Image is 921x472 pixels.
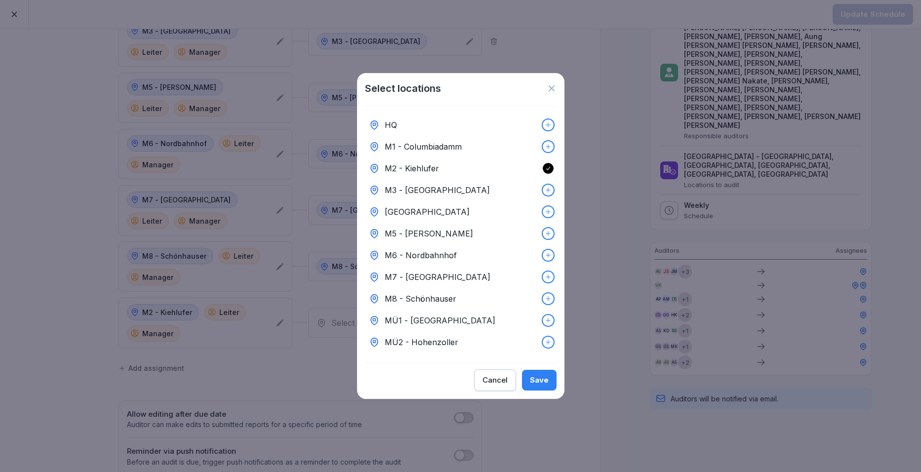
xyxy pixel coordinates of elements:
[385,249,457,261] p: M6 - Nordbahnhof
[385,206,470,218] p: [GEOGRAPHIC_DATA]
[385,141,462,153] p: M1 - Columbiadamm
[385,336,458,348] p: MÜ2 - Hohenzoller
[385,162,439,174] p: M2 - Kiehlufer
[385,293,456,305] p: M8 - Schönhauser
[522,370,557,391] button: Save
[365,81,441,96] h1: Select locations
[385,228,473,239] p: M5 - [PERSON_NAME]
[530,375,549,386] div: Save
[385,184,490,196] p: M3 - [GEOGRAPHIC_DATA]
[474,369,516,391] button: Cancel
[385,119,397,131] p: HQ
[385,271,490,283] p: M7 - [GEOGRAPHIC_DATA]
[482,375,508,386] div: Cancel
[385,315,495,326] p: MÜ1 - [GEOGRAPHIC_DATA]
